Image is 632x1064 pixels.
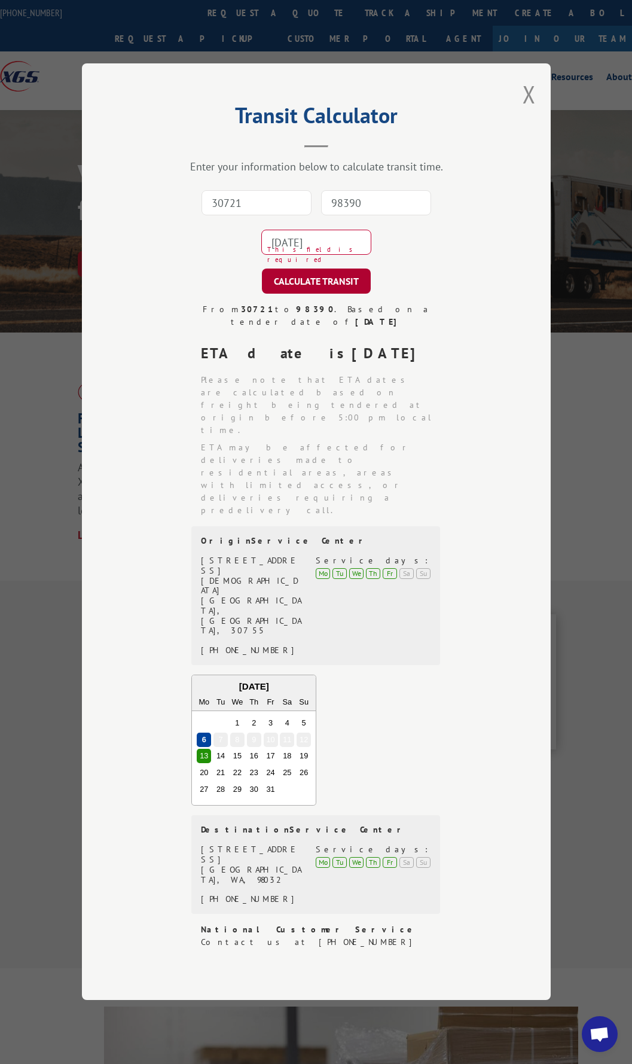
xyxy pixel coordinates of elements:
[297,716,311,730] div: Choose Sunday, October 5th, 2025
[201,895,302,905] div: [PHONE_NUMBER]
[280,766,294,781] div: Choose Saturday, October 25th, 2025
[246,749,261,764] div: Choose Thursday, October 16th, 2025
[316,556,431,566] div: Service days:
[332,857,347,868] div: Tu
[366,568,380,579] div: Th
[349,568,364,579] div: We
[399,857,414,868] div: Sa
[261,230,371,255] input: Tender Date
[280,716,294,730] div: Choose Saturday, October 4th, 2025
[142,107,491,130] h2: Transit Calculator
[316,568,330,579] div: Mo
[355,317,402,328] strong: [DATE]
[280,749,294,764] div: Choose Saturday, October 18th, 2025
[197,695,211,709] div: Mo
[213,766,228,781] div: Choose Tuesday, October 21st, 2025
[280,733,294,747] div: Choose Saturday, October 11th, 2025
[197,749,211,764] div: Choose Monday, October 13th, 2025
[191,304,441,329] div: From to . Based on a tender date of
[213,749,228,764] div: Choose Tuesday, October 14th, 2025
[201,865,302,885] div: [GEOGRAPHIC_DATA], WA, 98032
[262,269,371,294] button: CALCULATE TRANSIT
[297,733,311,747] div: Choose Sunday, October 12th, 2025
[263,716,277,730] div: Choose Friday, October 3rd, 2025
[297,766,311,781] div: Choose Sunday, October 26th, 2025
[201,925,417,935] strong: National Customer Service
[201,191,312,216] input: Origin Zip
[230,749,244,764] div: Choose Wednesday, October 15th, 2025
[201,442,441,517] li: ETA may be affected for deliveries made to residential areas, areas with limited access, or deliv...
[192,680,316,694] div: [DATE]
[201,825,431,836] div: Destination Service Center
[213,695,228,709] div: Tu
[349,857,364,868] div: We
[201,596,302,636] div: [GEOGRAPHIC_DATA], [GEOGRAPHIC_DATA], 30755
[280,695,294,709] div: Sa
[297,749,311,764] div: Choose Sunday, October 19th, 2025
[296,304,334,315] strong: 98390
[263,749,277,764] div: Choose Friday, October 17th, 2025
[263,783,277,797] div: Choose Friday, October 31st, 2025
[230,783,244,797] div: Choose Wednesday, October 29th, 2025
[201,556,302,596] div: [STREET_ADDRESS][DEMOGRAPHIC_DATA]
[316,845,431,855] div: Service days:
[383,857,397,868] div: Fr
[196,715,312,798] div: month 2025-10
[197,783,211,797] div: Choose Monday, October 27th, 2025
[197,766,211,781] div: Choose Monday, October 20th, 2025
[201,937,441,949] div: Contact us at [PHONE_NUMBER]
[230,716,244,730] div: Choose Wednesday, October 1st, 2025
[230,733,244,747] div: Choose Wednesday, October 8th, 2025
[297,695,311,709] div: Su
[201,646,302,656] div: [PHONE_NUMBER]
[201,343,441,365] div: ETA date is
[246,716,261,730] div: Choose Thursday, October 2nd, 2025
[241,304,275,315] strong: 30721
[523,78,536,110] button: Close modal
[201,536,431,547] div: Origin Service Center
[263,695,277,709] div: Fr
[366,857,380,868] div: Th
[213,783,228,797] div: Choose Tuesday, October 28th, 2025
[582,1016,618,1052] div: Open chat
[263,733,277,747] div: Choose Friday, October 10th, 2025
[416,857,431,868] div: Su
[246,695,261,709] div: Th
[321,191,431,216] input: Dest. Zip
[197,733,211,747] div: Choose Monday, October 6th, 2025
[416,568,431,579] div: Su
[201,845,302,865] div: [STREET_ADDRESS]
[316,857,330,868] div: Mo
[201,374,441,437] li: Please note that ETA dates are calculated based on freight being tendered at origin before 5:00 p...
[213,733,228,747] div: Choose Tuesday, October 7th, 2025
[352,344,426,363] strong: [DATE]
[246,766,261,781] div: Choose Thursday, October 23rd, 2025
[230,695,244,709] div: We
[263,766,277,781] div: Choose Friday, October 24th, 2025
[142,160,491,173] div: Enter your information below to calculate transit time.
[230,766,244,781] div: Choose Wednesday, October 22nd, 2025
[246,733,261,747] div: Choose Thursday, October 9th, 2025
[267,245,371,265] span: This field is required
[332,568,347,579] div: Tu
[246,783,261,797] div: Choose Thursday, October 30th, 2025
[399,568,414,579] div: Sa
[383,568,397,579] div: Fr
